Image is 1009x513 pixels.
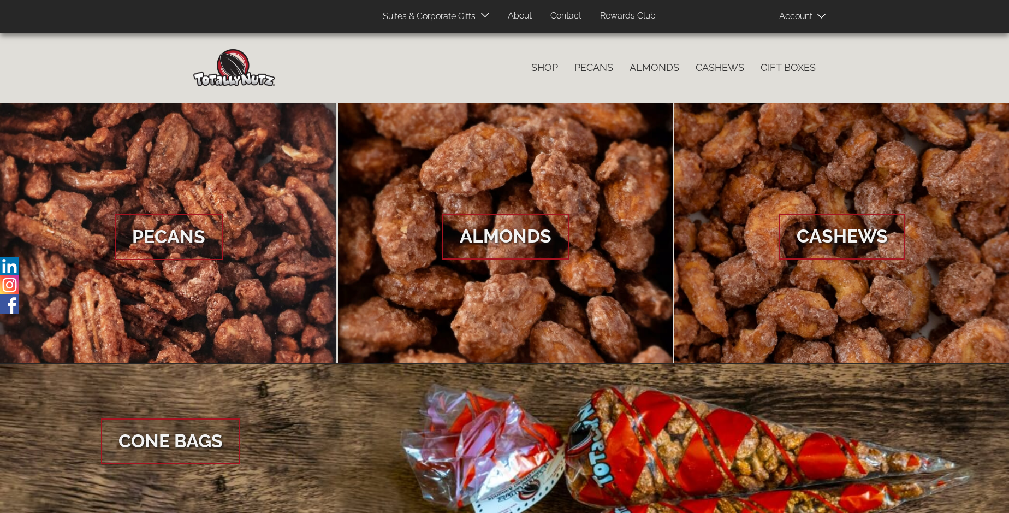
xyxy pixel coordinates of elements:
[338,103,673,364] a: Almonds
[101,418,240,464] span: Cone Bags
[779,214,905,260] span: Cashews
[193,49,275,86] img: Home
[115,214,223,260] span: Pecans
[566,56,621,79] a: Pecans
[592,5,664,27] a: Rewards Club
[542,5,590,27] a: Contact
[523,56,566,79] a: Shop
[752,56,824,79] a: Gift Boxes
[687,56,752,79] a: Cashews
[442,214,569,260] span: Almonds
[500,5,540,27] a: About
[375,6,479,27] a: Suites & Corporate Gifts
[621,56,687,79] a: Almonds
